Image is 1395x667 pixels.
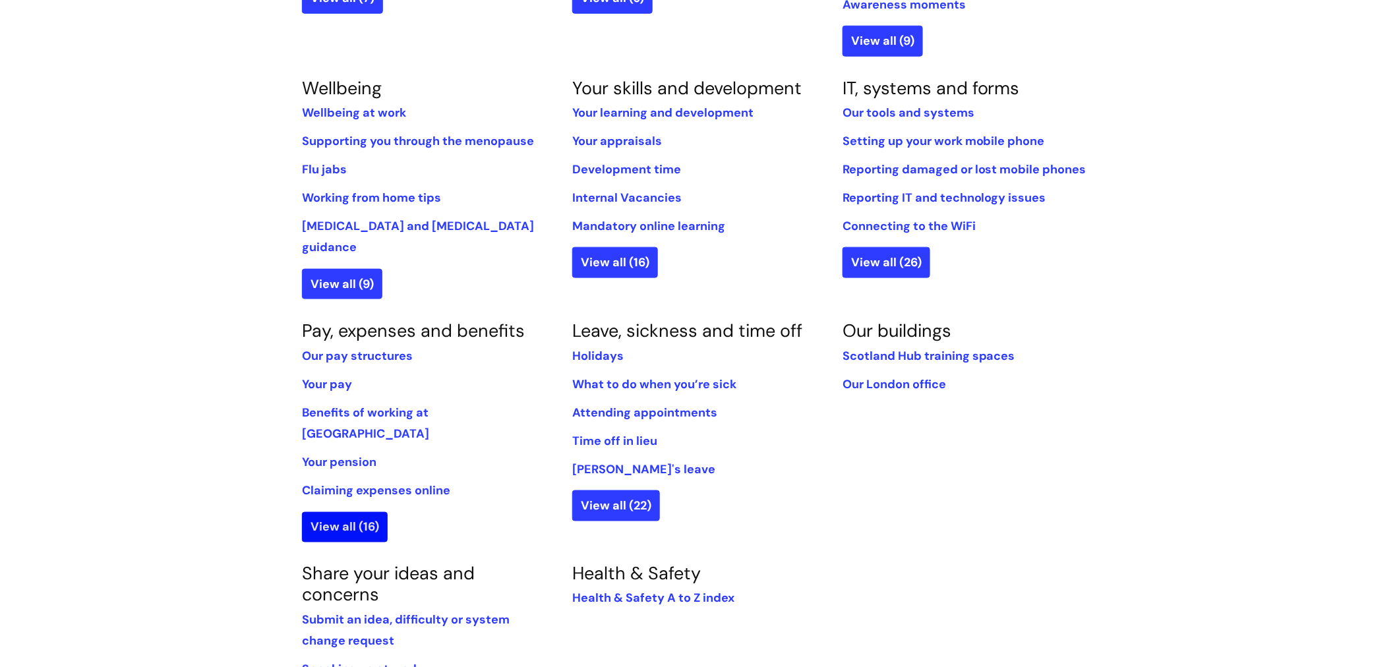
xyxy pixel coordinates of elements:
a: Setting up your work mobile phone [843,133,1045,149]
a: Flu jabs [302,161,347,177]
a: Mandatory online learning [572,218,725,234]
a: View all (22) [572,490,660,521]
a: Your pension [302,454,376,470]
a: Working from home tips [302,190,441,206]
a: [PERSON_NAME]'s leave [572,461,715,477]
a: Wellbeing at work [302,105,406,121]
a: Your skills and development [572,76,802,100]
a: View all (9) [302,269,382,299]
a: Reporting damaged or lost mobile phones [843,161,1086,177]
a: Wellbeing [302,76,382,100]
a: Holidays [572,348,624,364]
a: Our buildings [843,319,951,342]
a: IT, systems and forms [843,76,1020,100]
a: Supporting you through the menopause [302,133,534,149]
a: Our tools and systems [843,105,974,121]
a: View all (16) [302,512,388,542]
a: View all (9) [843,26,923,56]
a: View all (26) [843,247,930,277]
a: Time off in lieu [572,433,657,449]
a: Connecting to the WiFi [843,218,976,234]
a: Health & Safety A to Z index [572,591,734,606]
a: Reporting IT and technology issues [843,190,1046,206]
a: View all (16) [572,247,658,277]
a: [MEDICAL_DATA] and [MEDICAL_DATA] guidance [302,218,534,255]
a: What to do when you’re sick [572,376,736,392]
a: Your pay [302,376,352,392]
a: Your learning and development [572,105,754,121]
a: Your appraisals [572,133,662,149]
a: Leave, sickness and time off [572,319,802,342]
a: Health & Safety [572,562,701,585]
a: Submit an idea, difficulty or system change request [302,612,510,649]
a: Our pay structures [302,348,413,364]
a: Scotland Hub training spaces [843,348,1015,364]
a: Benefits of working at [GEOGRAPHIC_DATA] [302,405,429,442]
a: Internal Vacancies [572,190,682,206]
a: Claiming expenses online [302,482,450,498]
a: Attending appointments [572,405,717,420]
a: Our London office [843,376,946,392]
a: Share your ideas and concerns [302,562,475,606]
a: Pay, expenses and benefits [302,319,525,342]
a: Development time [572,161,681,177]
